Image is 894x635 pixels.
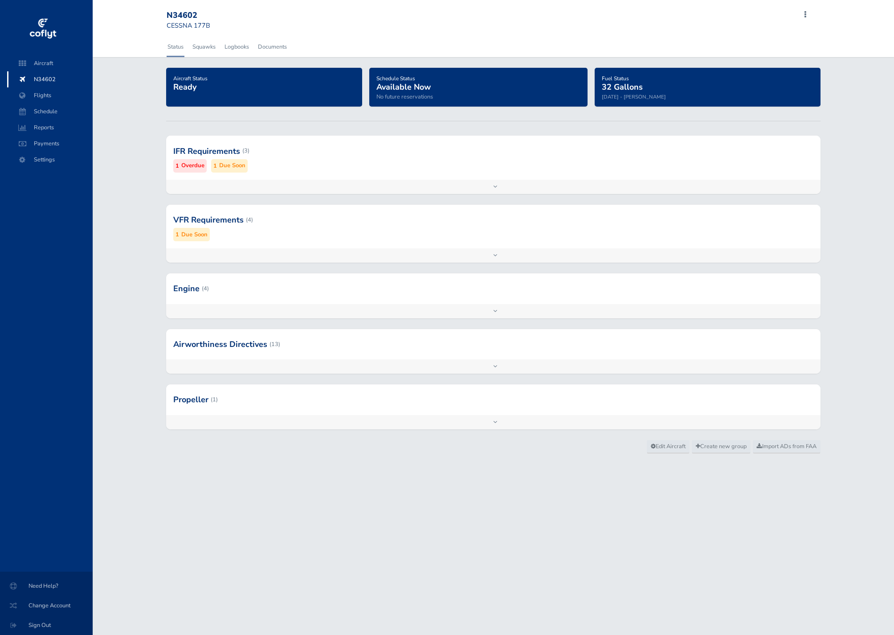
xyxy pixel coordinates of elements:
span: Reports [16,120,84,136]
span: Payments [16,136,84,152]
span: Edit Aircraft [651,442,686,450]
span: Fuel Status [602,75,629,82]
small: Due Soon [219,161,245,170]
span: Settings [16,152,84,168]
span: Schedule [16,103,84,120]
img: coflyt logo [28,16,57,42]
a: Documents [257,37,288,57]
span: Aircraft [16,55,84,71]
span: Change Account [11,598,82,614]
span: Ready [173,82,196,92]
a: Create new group [692,440,751,454]
small: CESSNA 177B [167,21,210,30]
span: No future reservations [376,93,433,101]
div: N34602 [167,11,231,21]
a: Squawks [192,37,216,57]
span: 32 Gallons [602,82,643,92]
small: Overdue [181,161,204,170]
span: Create new group [696,442,747,450]
span: Available Now [376,82,431,92]
a: Schedule StatusAvailable Now [376,72,431,93]
small: Due Soon [181,230,208,239]
span: Aircraft Status [173,75,208,82]
span: Schedule Status [376,75,415,82]
span: N34602 [16,71,84,87]
span: Flights [16,87,84,103]
small: [DATE] - [PERSON_NAME] [602,93,666,100]
span: Sign Out [11,617,82,633]
a: Logbooks [224,37,250,57]
span: Import ADs from FAA [757,442,816,450]
a: Status [167,37,184,57]
a: Edit Aircraft [647,440,690,454]
a: Import ADs from FAA [753,440,821,454]
span: Need Help? [11,578,82,594]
